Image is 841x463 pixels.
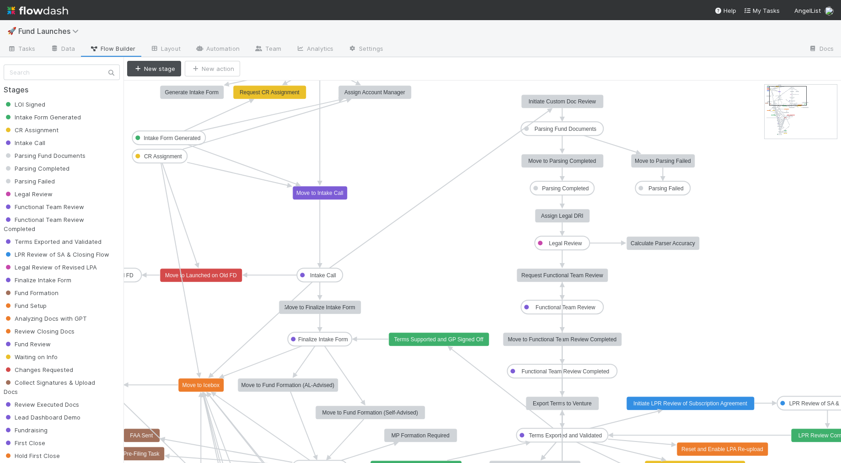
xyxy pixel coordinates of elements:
[182,382,220,388] text: Move to Icebox
[310,272,336,279] text: Intake Call
[4,216,84,232] span: Functional Team Review Completed
[744,6,780,15] a: My Tasks
[529,98,596,105] text: Initiate Custom Doc Review
[296,190,343,196] text: Move to Intake Call
[105,451,160,457] text: Create Pre-Filing Task
[4,401,79,408] span: Review Executed Docs
[4,203,84,210] span: Functional Team Review
[4,276,71,284] span: Finalize Intake Form
[7,44,36,53] span: Tasks
[825,6,834,16] img: avatar_7e1c67d1-c55a-4d71-9394-c171c6adeb61.png
[4,165,70,172] span: Parsing Completed
[130,432,153,439] text: FAA Sent
[542,185,589,192] text: Parsing Completed
[4,126,59,134] span: CR Assignment
[529,432,602,439] text: Terms Exported and Validated
[43,42,82,57] a: Data
[714,6,736,15] div: Help
[4,113,81,121] span: Intake Form Generated
[4,86,120,94] h2: Stages
[541,213,584,219] text: Assign Legal DRI
[536,304,595,311] text: Functional Team Review
[801,42,841,57] a: Docs
[298,336,348,343] text: Finalize Intake Form
[4,152,86,159] span: Parsing Fund Documents
[521,368,609,375] text: Functional Team Review Completed
[631,240,695,247] text: Calculate Parser Accuracy
[127,61,181,76] button: New stage
[4,353,58,361] span: Waiting on Info
[4,439,45,447] span: First Close
[521,272,603,279] text: Request Functional Team Review
[90,44,135,53] span: Flow Builder
[4,289,59,296] span: Fund Formation
[4,302,47,309] span: Fund Setup
[82,42,143,57] a: Flow Builder
[188,42,247,57] a: Automation
[4,340,51,348] span: Fund Review
[394,336,484,343] text: Terms Supported and GP Signed Off
[648,185,684,192] text: Parsing Failed
[4,452,60,459] span: Hold First Close
[4,101,45,108] span: LOI Signed
[165,272,237,279] text: Move to Launched on Old FD
[4,315,87,322] span: Analyzing Docs with GPT
[681,446,763,452] text: Reset and Enable LPA Re-upload
[289,42,341,57] a: Analytics
[4,426,48,434] span: Fundraising
[4,251,109,258] span: LPR Review of SA & Closing Flow
[284,304,355,311] text: Move to Finalize Intake Form
[508,336,616,343] text: Move to Functional Team Review Completed
[7,3,68,18] img: logo-inverted-e16ddd16eac7371096b0.svg
[144,135,200,141] text: Intake Form Generated
[4,264,97,271] span: Legal Review of Revised LPA
[533,400,592,407] text: Export Terms to Venture
[7,27,16,35] span: 🚀
[633,400,747,407] text: Initiate LPR Review of Subscription Agreement
[247,42,289,57] a: Team
[4,366,73,373] span: Changes Requested
[4,379,95,395] span: Collect Signatures & Upload Docs
[4,65,120,80] input: Search
[341,42,391,57] a: Settings
[744,7,780,14] span: My Tasks
[794,7,821,14] span: AngelList
[391,432,450,439] text: MP Formation Required
[185,61,240,76] button: New action
[4,414,80,421] span: Lead Dashboard Demo
[635,158,691,164] text: Move to Parsing Failed
[322,409,418,416] text: Move to Fund Formation (Self-Advised)
[4,328,75,335] span: Review Closing Docs
[165,89,219,96] text: Generate Intake Form
[549,240,582,247] text: Legal Review
[344,89,405,96] text: Assign Account Manager
[4,238,102,245] span: Terms Exported and Validated
[241,382,334,388] text: Move to Fund Formation (AL-Advised)
[4,139,45,146] span: Intake Call
[535,126,596,132] text: Parsing Fund Documents
[240,89,300,96] text: Request CR Assignment
[528,158,596,164] text: Move to Parsing Completed
[144,153,182,160] text: CR Assignment
[18,27,83,36] span: Fund Launches
[4,178,55,185] span: Parsing Failed
[143,42,188,57] a: Layout
[4,190,53,198] span: Legal Review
